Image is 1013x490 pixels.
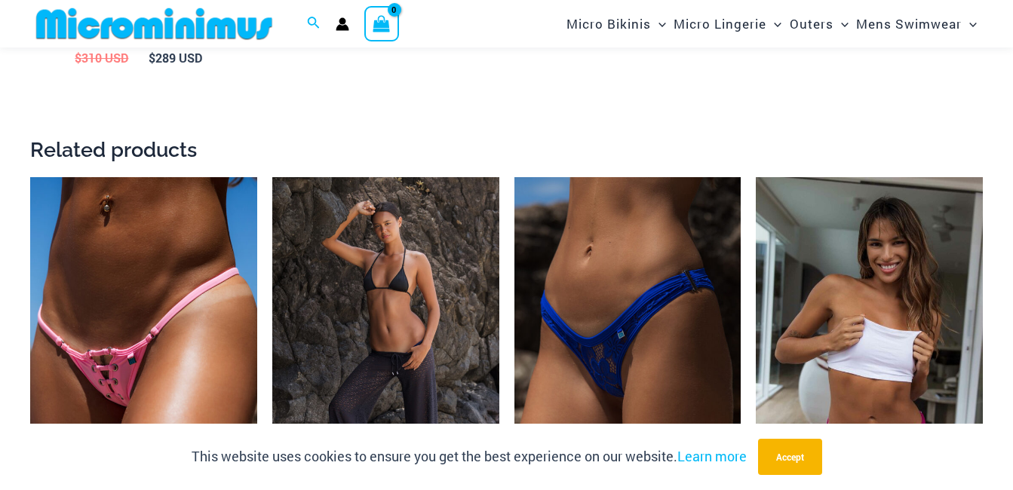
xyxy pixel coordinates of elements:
[677,447,747,465] a: Learn more
[674,5,766,43] span: Micro Lingerie
[790,5,833,43] span: Outers
[75,50,128,66] bdi: 310 USD
[364,6,399,41] a: View Shopping Cart, empty
[833,5,849,43] span: Menu Toggle
[307,14,321,34] a: Search icon link
[856,5,962,43] span: Mens Swimwear
[75,50,81,66] span: $
[670,5,785,43] a: Micro LingerieMenu ToggleMenu Toggle
[651,5,666,43] span: Menu Toggle
[30,7,278,41] img: MM SHOP LOGO FLAT
[852,5,981,43] a: Mens SwimwearMenu ToggleMenu Toggle
[563,5,670,43] a: Micro BikinisMenu ToggleMenu Toggle
[766,5,781,43] span: Menu Toggle
[336,17,349,31] a: Account icon link
[30,136,983,163] h2: Related products
[758,439,822,475] button: Accept
[149,50,155,66] span: $
[560,2,983,45] nav: Site Navigation
[962,5,977,43] span: Menu Toggle
[192,446,747,468] p: This website uses cookies to ensure you get the best experience on our website.
[566,5,651,43] span: Micro Bikinis
[786,5,852,43] a: OutersMenu ToggleMenu Toggle
[149,50,202,66] bdi: 289 USD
